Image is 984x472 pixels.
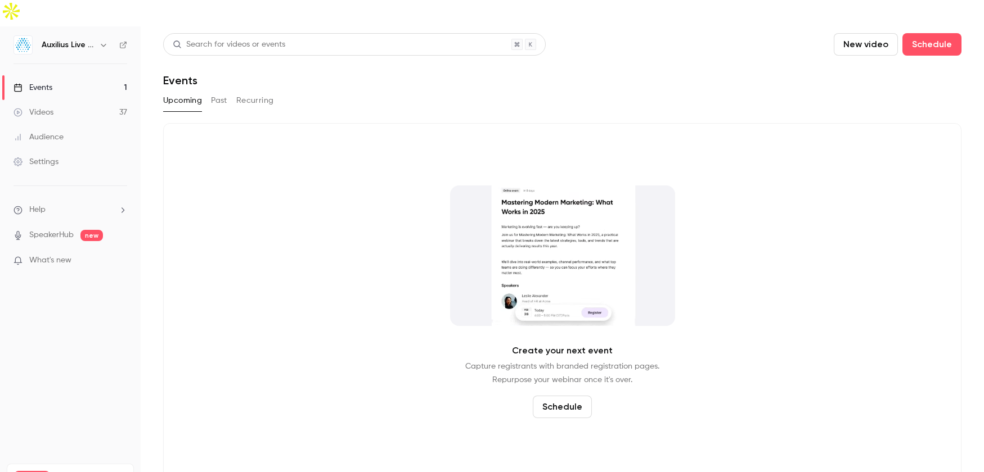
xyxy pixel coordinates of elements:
span: Help [29,204,46,216]
button: Past [211,92,227,110]
div: Audience [14,131,64,143]
div: Events [14,82,52,93]
a: SpeakerHub [29,229,74,241]
p: Create your next event [512,344,613,357]
div: Videos [14,107,53,118]
div: Search for videos or events [173,39,285,51]
p: Capture registrants with branded registration pages. Repurpose your webinar once it's over. [465,360,659,387]
span: new [80,230,103,241]
button: Schedule [902,33,961,56]
button: Upcoming [163,92,202,110]
h1: Events [163,74,197,87]
li: help-dropdown-opener [14,204,127,216]
h6: Auxilius Live Sessions [42,39,95,51]
button: New video [834,33,898,56]
span: What's new [29,255,71,266]
img: Auxilius Live Sessions [14,36,32,54]
button: Schedule [533,396,592,418]
div: Settings [14,156,59,167]
button: Recurring [236,92,274,110]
